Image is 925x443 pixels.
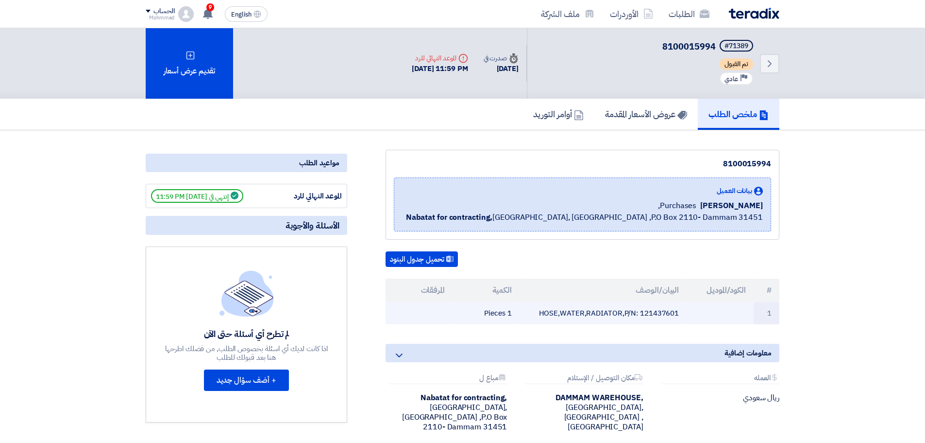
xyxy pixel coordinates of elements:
button: + أضف سؤال جديد [204,370,289,391]
div: 8100015994 [394,158,771,170]
span: معلومات إضافية [724,348,772,358]
a: الأوردرات [602,2,661,25]
div: [DATE] [484,63,519,74]
div: الحساب [153,7,174,16]
div: الموعد النهائي للرد [269,191,342,202]
div: ريال سعودي [658,393,779,403]
div: اذا كانت لديك أي اسئلة بخصوص الطلب, من فضلك اطرحها هنا بعد قبولك للطلب [164,344,329,362]
div: #71389 [724,43,748,50]
div: Mohmmad [146,15,174,20]
a: أوامر التوريد [522,99,594,130]
a: ملف الشركة [533,2,602,25]
button: English [225,6,268,22]
a: ملخص الطلب [698,99,779,130]
td: HOSE,WATER,RADIATOR,P/N: 121437601 [520,302,687,325]
th: المرفقات [386,279,453,302]
b: DAMMAM WAREHOUSE, [555,392,643,404]
span: Purchases, [658,200,696,212]
td: 1 Pieces [453,302,520,325]
img: profile_test.png [178,6,194,22]
a: عروض الأسعار المقدمة [594,99,698,130]
div: مواعيد الطلب [146,154,347,172]
div: مكان التوصيل / الإستلام [525,374,643,384]
div: [GEOGRAPHIC_DATA], [GEOGRAPHIC_DATA] ,[GEOGRAPHIC_DATA] [521,393,643,432]
img: Teradix logo [729,8,779,19]
a: الطلبات [661,2,717,25]
th: # [754,279,779,302]
b: Nabatat for contracting, [406,212,493,223]
h5: أوامر التوريد [533,108,584,120]
span: الأسئلة والأجوبة [286,220,339,231]
span: إنتهي في [DATE] 11:59 PM [151,189,243,203]
span: بيانات العميل [717,186,752,196]
th: الكود/الموديل [687,279,754,302]
img: empty_state_list.svg [219,270,274,316]
b: Nabatat for contracting, [420,392,507,404]
div: العمله [662,374,779,384]
span: [GEOGRAPHIC_DATA], [GEOGRAPHIC_DATA] ,P.O Box 2110- Dammam 31451 [406,212,763,223]
div: الموعد النهائي للرد [412,53,468,63]
td: 1 [754,302,779,325]
div: تقديم عرض أسعار [146,28,233,99]
div: مباع ل [389,374,507,384]
th: البيان/الوصف [520,279,687,302]
h5: عروض الأسعار المقدمة [605,108,687,120]
div: صدرت في [484,53,519,63]
span: English [231,11,252,18]
h5: ملخص الطلب [708,108,769,120]
span: [PERSON_NAME] [700,200,763,212]
th: الكمية [453,279,520,302]
span: تم القبول [720,58,753,70]
span: عادي [724,74,738,84]
span: 9 [206,3,214,11]
button: تحميل جدول البنود [386,251,458,267]
div: [GEOGRAPHIC_DATA], [GEOGRAPHIC_DATA] ,P.O Box 2110- Dammam 31451 [386,393,507,432]
h5: 8100015994 [662,40,755,53]
div: [DATE] 11:59 PM [412,63,468,74]
span: 8100015994 [662,40,716,53]
div: لم تطرح أي أسئلة حتى الآن [164,328,329,339]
